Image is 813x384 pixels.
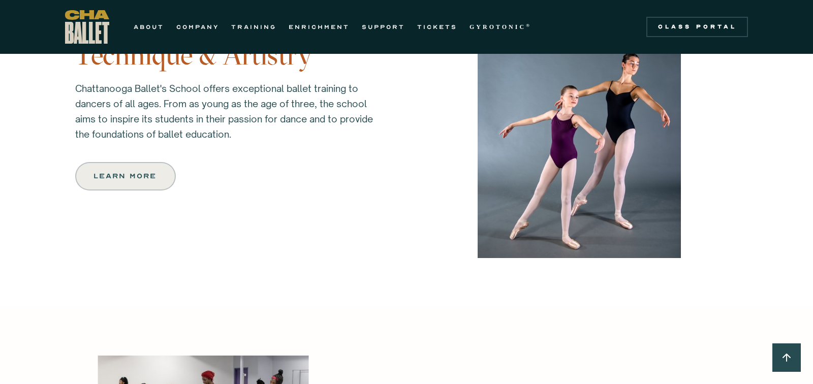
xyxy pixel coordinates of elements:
[95,170,157,182] div: Learn more
[134,21,164,33] a: ABOUT
[652,23,742,31] div: Class Portal
[470,21,531,33] a: GYROTONIC®
[75,162,176,190] a: Learn more
[75,40,392,71] h3: Technique & Artistry
[231,21,276,33] a: TRAINING
[362,21,405,33] a: SUPPORT
[470,23,526,30] strong: GYROTONIC
[176,21,219,33] a: COMPANY
[65,10,109,44] a: home
[526,23,531,28] sup: ®
[417,21,457,33] a: TICKETS
[289,21,350,33] a: ENRICHMENT
[646,17,748,37] a: Class Portal
[75,81,380,142] p: Chattanooga Ballet's School offers exceptional ballet training to dancers of all ages. From as yo...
